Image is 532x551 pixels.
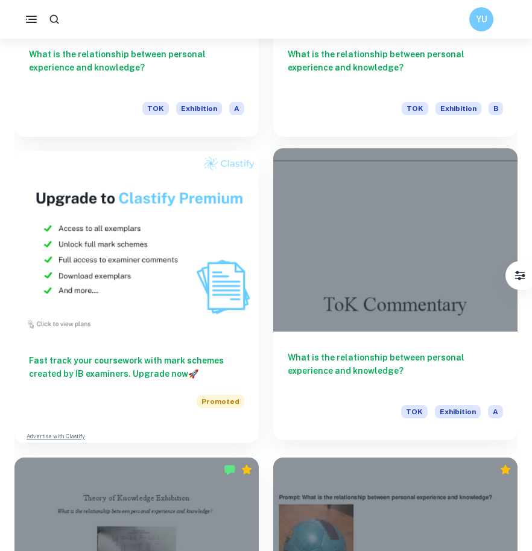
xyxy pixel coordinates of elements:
h6: What is the relationship between personal experience and knowledge? [288,351,503,391]
h6: What is the relationship between personal experience and knowledge? [29,48,244,87]
a: Advertise with Clastify [27,432,85,441]
span: TOK [401,405,428,418]
h6: What is the relationship between personal experience and knowledge? [288,48,503,87]
button: Filter [508,263,532,288]
div: Premium [241,464,253,476]
h6: YU [475,13,489,26]
span: TOK [402,102,428,115]
h6: Fast track your coursework with mark schemes created by IB examiners. Upgrade now [29,354,244,380]
span: TOK [142,102,169,115]
span: Exhibition [176,102,222,115]
span: A [488,405,503,418]
span: Exhibition [435,102,481,115]
img: Marked [224,464,236,476]
a: What is the relationship between personal experience and knowledge?TOKExhibitionA [273,151,518,443]
span: A [229,102,244,115]
span: Promoted [197,395,244,408]
span: 🚀 [188,369,198,379]
span: Exhibition [435,405,481,418]
img: Thumbnail [14,151,259,335]
span: B [489,102,503,115]
div: Premium [499,464,511,476]
button: YU [469,7,493,31]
